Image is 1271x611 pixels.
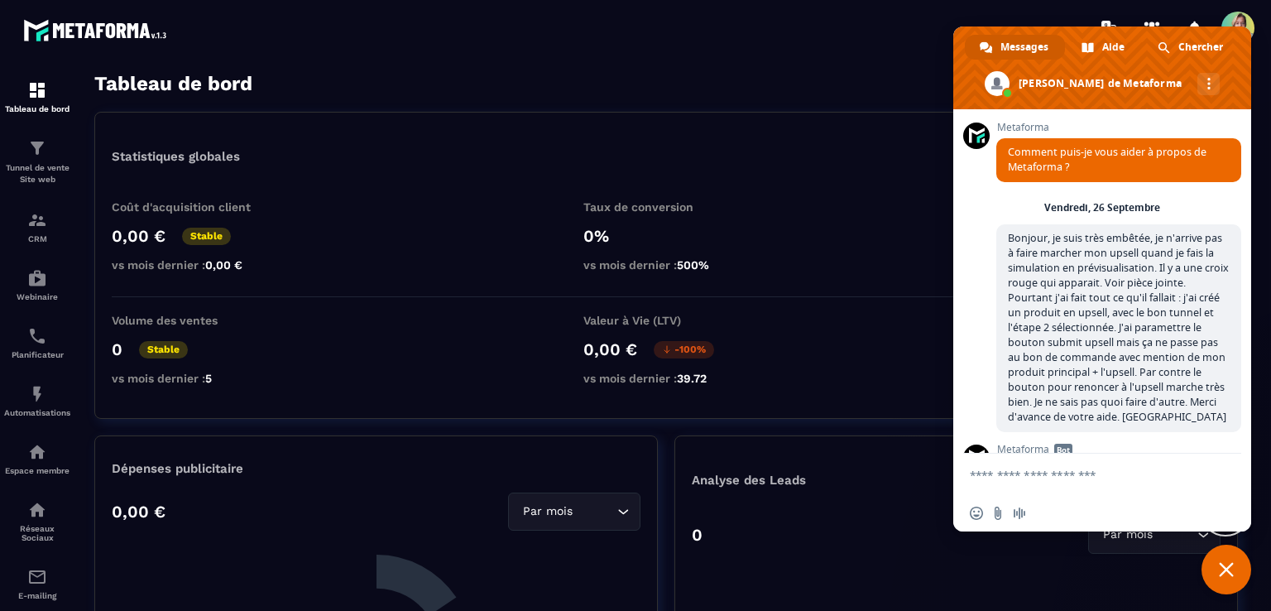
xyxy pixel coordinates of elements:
[1067,35,1141,60] div: Aide
[205,372,212,385] span: 5
[4,466,70,475] p: Espace membre
[112,461,640,476] p: Dépenses publicitaire
[4,234,70,243] p: CRM
[1201,545,1251,594] div: Fermer le chat
[583,226,749,246] p: 0%
[1008,231,1229,424] span: Bonjour, je suis très embêtée, je n'arrive pas à faire marcher mon upsell quand je fais la simula...
[1102,35,1125,60] span: Aide
[4,430,70,488] a: automationsautomationsEspace membre
[4,198,70,256] a: formationformationCRM
[1099,526,1156,544] span: Par mois
[27,567,47,587] img: email
[112,226,165,246] p: 0,00 €
[1008,145,1206,174] span: Comment puis-je vous aider à propos de Metaforma ?
[576,503,613,521] input: Search for option
[1197,73,1220,95] div: Autres canaux
[139,341,188,358] p: Stable
[1054,444,1072,457] span: Bot
[112,258,277,272] p: vs mois dernier :
[583,200,749,214] p: Taux de conversion
[4,256,70,314] a: automationsautomationsWebinaire
[4,591,70,600] p: E-mailing
[4,408,70,417] p: Automatisations
[4,488,70,555] a: social-networksocial-networkRéseaux Sociaux
[27,442,47,462] img: automations
[583,314,749,327] p: Valeur à Vie (LTV)
[4,68,70,126] a: formationformationTableau de bord
[112,339,122,359] p: 0
[4,372,70,430] a: automationsautomationsAutomatisations
[4,104,70,113] p: Tableau de bord
[94,72,252,95] h3: Tableau de bord
[112,372,277,385] p: vs mois dernier :
[1013,507,1026,520] span: Message audio
[996,444,1241,455] span: Metaforma
[205,258,242,272] span: 0,00 €
[1088,516,1221,554] div: Search for option
[1156,526,1193,544] input: Search for option
[583,258,749,272] p: vs mois dernier :
[970,507,983,520] span: Insérer un emoji
[4,126,70,198] a: formationformationTunnel de vente Site web
[112,149,240,164] p: Statistiques globales
[4,524,70,542] p: Réseaux Sociaux
[27,268,47,288] img: automations
[1044,203,1160,213] div: Vendredi, 26 Septembre
[27,138,47,158] img: formation
[27,326,47,346] img: scheduler
[4,292,70,301] p: Webinaire
[4,162,70,185] p: Tunnel de vente Site web
[519,503,576,521] span: Par mois
[27,210,47,230] img: formation
[1178,35,1223,60] span: Chercher
[112,502,165,522] p: 0,00 €
[965,35,1065,60] div: Messages
[27,384,47,404] img: automations
[1000,35,1048,60] span: Messages
[508,493,640,531] div: Search for option
[27,80,47,100] img: formation
[23,15,172,46] img: logo
[692,473,957,488] p: Analyse des Leads
[112,200,277,214] p: Coût d'acquisition client
[583,339,637,359] p: 0,00 €
[27,500,47,520] img: social-network
[677,372,707,385] span: 39.72
[4,314,70,372] a: schedulerschedulerPlanificateur
[4,350,70,359] p: Planificateur
[996,122,1241,133] span: Metaforma
[112,314,277,327] p: Volume des ventes
[182,228,231,245] p: Stable
[991,507,1005,520] span: Envoyer un fichier
[1143,35,1240,60] div: Chercher
[692,525,703,545] p: 0
[654,341,714,358] p: -100%
[677,258,709,272] span: 500%
[583,372,749,385] p: vs mois dernier :
[970,468,1198,483] textarea: Entrez votre message...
